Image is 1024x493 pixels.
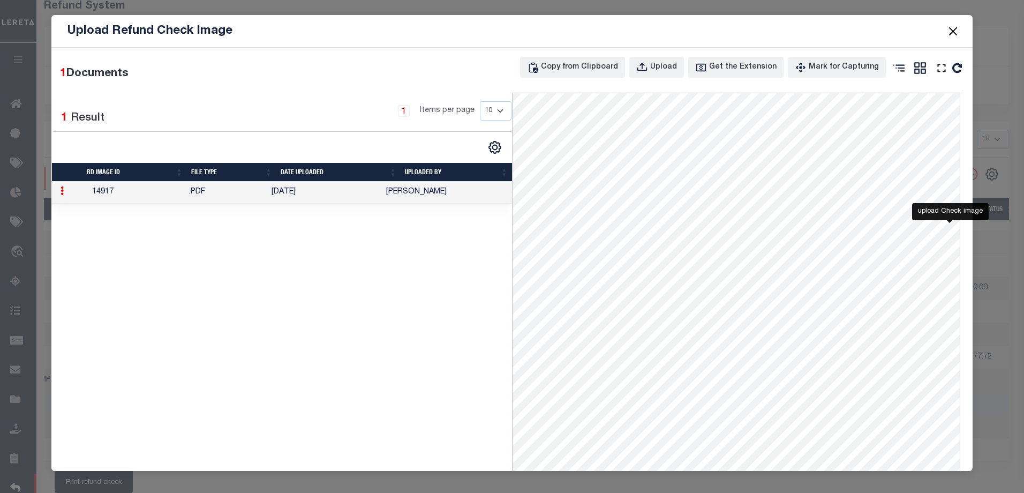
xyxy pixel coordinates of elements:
span: Items per page [420,105,475,117]
th: Date Uploaded: activate to sort column ascending [276,163,401,182]
th: Uploaded By: activate to sort column ascending [401,163,512,182]
th: File Type: activate to sort column ascending [187,163,276,182]
div: Copy from Clipboard [541,62,618,73]
th: RD Image ID: activate to sort column ascending [82,163,187,182]
button: Mark for Capturing [788,57,886,78]
button: Get the Extension [688,57,784,78]
td: 14917 [88,182,185,204]
span: 1 [60,68,66,79]
td: [DATE] [267,182,382,204]
button: Copy from Clipboard [520,57,625,78]
div: Get the Extension [709,62,777,73]
label: Result [71,110,104,127]
span: 1 [61,113,67,124]
h5: Upload Refund Check Image [67,24,232,39]
td: [PERSON_NAME] [382,182,512,204]
div: Documents [60,65,129,83]
div: Mark for Capturing [809,62,879,73]
button: Upload [629,57,684,78]
td: .PDF [185,182,267,204]
div: Upload [650,62,677,73]
th: &nbsp;&nbsp;&nbsp;&nbsp;&nbsp;&nbsp;&nbsp;&nbsp;&nbsp;&nbsp; [52,163,82,182]
a: 1 [398,105,410,117]
div: upload Check image [912,203,989,220]
button: Close [946,24,960,38]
